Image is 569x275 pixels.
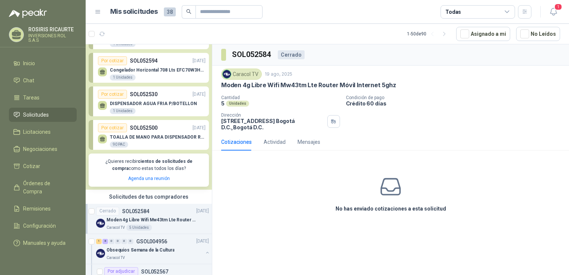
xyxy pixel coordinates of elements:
p: Condición de pago [346,95,566,100]
span: 1 [554,3,562,10]
h1: Mis solicitudes [110,6,158,17]
span: Remisiones [23,205,51,213]
p: Congelador Horizontal 708 Lts EFC70W3HTW Blanco Modelo EFC70W3HTW Código 501967 [110,67,206,73]
p: DISPENSADOR AGUA FRIA P/BOTELLON [110,101,197,106]
span: Chat [23,76,34,85]
div: Por cotizarSOL052604[DATE] TELEVISOR 55"1 UnidadesPor cotizarSOL052594[DATE] Congelador Horizonta... [86,7,212,190]
button: No Leídos [516,27,560,41]
p: Moden 4g Libre Wifi Mw43tm Lte Router Móvil Internet 5ghz [107,216,199,224]
div: 1 Unidades [110,108,136,114]
span: 38 [164,7,176,16]
p: 19 ago, 2025 [265,71,292,78]
a: CerradoSOL052584[DATE] Company LogoModen 4g Libre Wifi Mw43tm Lte Router Móvil Internet 5ghzCarac... [86,204,212,234]
span: Cotizar [23,162,40,170]
div: 0 [128,239,133,244]
a: Manuales y ayuda [9,236,77,250]
div: 90 PAC [110,142,128,148]
div: 0 [115,239,121,244]
p: SOL052567 [141,269,168,274]
div: Todas [445,8,461,16]
a: Licitaciones [9,125,77,139]
a: Inicio [9,56,77,70]
div: Caracol TV [221,69,262,80]
div: Por cotizar [98,56,127,65]
p: [DATE] [193,57,206,64]
p: Caracol TV [107,225,125,231]
a: Agenda una reunión [128,176,170,181]
p: [DATE] [196,208,209,215]
div: Mensajes [298,138,320,146]
span: Tareas [23,94,39,102]
span: Negociaciones [23,145,57,153]
span: Manuales y ayuda [23,239,66,247]
p: SOL052500 [130,124,158,132]
div: Unidades [226,101,249,107]
div: 1 Unidades [110,75,136,80]
div: 1 [96,239,102,244]
p: [DATE] [193,124,206,132]
p: TOALLA DE MANO PARA DISPENSADOR ROLLO X [110,135,206,140]
div: Actividad [264,138,286,146]
p: Obsequios Semana de la Cultura [107,247,174,254]
b: cientos de solicitudes de compra [112,159,193,171]
p: Moden 4g Libre Wifi Mw43tm Lte Router Móvil Internet 5ghz [221,81,396,89]
a: 1 8 0 0 0 0 GSOL004956[DATE] Company LogoObsequios Semana de la CulturaCaracol TV [96,237,210,261]
a: Cotizar [9,159,77,173]
a: Solicitudes [9,108,77,122]
p: 5 [221,100,225,107]
a: Por cotizarSOL052500[DATE] TOALLA DE MANO PARA DISPENSADOR ROLLO X90 PAC [89,120,209,150]
a: Remisiones [9,202,77,216]
p: Crédito 60 días [346,100,566,107]
img: Logo peakr [9,9,47,18]
a: Por cotizarSOL052530[DATE] DISPENSADOR AGUA FRIA P/BOTELLON1 Unidades [89,86,209,116]
div: Por cotizar [98,123,127,132]
a: Tareas [9,91,77,105]
span: Inicio [23,59,35,67]
p: Cantidad [221,95,340,100]
span: search [186,9,191,14]
div: Solicitudes de tus compradores [86,190,212,204]
a: Por cotizarSOL052594[DATE] Congelador Horizontal 708 Lts EFC70W3HTW Blanco Modelo EFC70W3HTW Códi... [89,53,209,83]
div: 1 - 50 de 90 [407,28,450,40]
img: Company Logo [96,249,105,258]
p: [STREET_ADDRESS] Bogotá D.C. , Bogotá D.C. [221,118,324,130]
h3: SOL052584 [232,49,272,60]
div: Por cotizar [98,90,127,99]
p: SOL052584 [122,209,149,214]
span: Licitaciones [23,128,51,136]
p: ROSIRIS RICAURTE [28,27,77,32]
p: Caracol TV [107,255,125,261]
span: Configuración [23,222,56,230]
img: Company Logo [96,219,105,228]
p: [DATE] [193,91,206,98]
div: 0 [109,239,114,244]
p: INVERSIONES ROL S.A.S [28,34,77,42]
div: 8 [102,239,108,244]
a: Configuración [9,219,77,233]
span: Solicitudes [23,111,49,119]
div: Cotizaciones [221,138,252,146]
button: Asignado a mi [456,27,510,41]
p: Dirección [221,113,324,118]
p: SOL052530 [130,90,158,98]
a: Chat [9,73,77,88]
button: 1 [547,5,560,19]
div: Cerrado [96,207,119,216]
a: Negociaciones [9,142,77,156]
div: Cerrado [278,50,305,59]
div: 5 Unidades [126,225,152,231]
p: GSOL004956 [136,239,167,244]
p: SOL052594 [130,57,158,65]
img: Company Logo [223,70,231,78]
p: ¿Quieres recibir como estas todos los días? [93,158,204,172]
p: [DATE] [196,238,209,245]
h3: No has enviado cotizaciones a esta solicitud [336,205,446,213]
div: 0 [121,239,127,244]
a: Órdenes de Compra [9,176,77,199]
span: Órdenes de Compra [23,179,70,196]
